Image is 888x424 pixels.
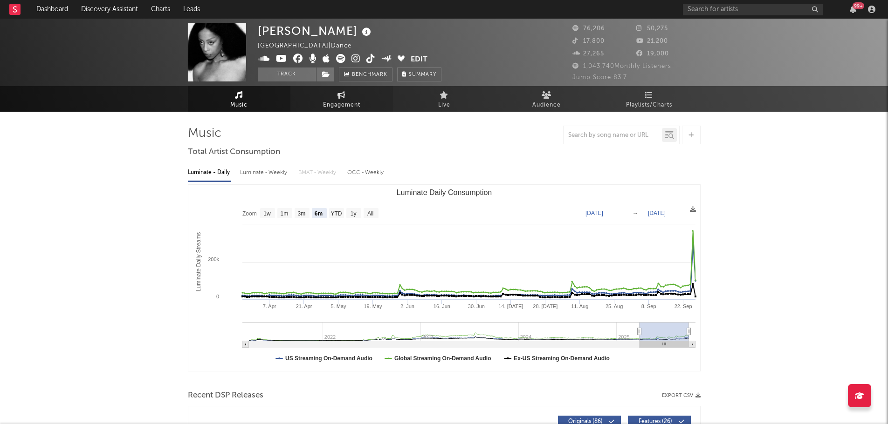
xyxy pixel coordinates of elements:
[411,54,427,66] button: Edit
[396,188,492,196] text: Luminate Daily Consumption
[262,303,276,309] text: 7. Apr
[347,165,385,181] div: OCC - Weekly
[674,303,692,309] text: 22. Sep
[572,51,604,57] span: 27,265
[297,210,305,217] text: 3m
[230,100,248,111] span: Music
[514,355,610,362] text: Ex-US Streaming On-Demand Audio
[188,390,263,401] span: Recent DSP Releases
[290,86,393,112] a: Engagement
[606,303,623,309] text: 25. Aug
[533,303,558,309] text: 28. [DATE]
[636,26,668,32] span: 50,275
[188,147,280,158] span: Total Artist Consumption
[572,26,605,32] span: 76,206
[598,86,701,112] a: Playlists/Charts
[662,393,701,398] button: Export CSV
[853,2,864,9] div: 99 +
[564,132,662,139] input: Search by song name or URL
[350,210,356,217] text: 1y
[208,256,219,262] text: 200k
[572,63,671,69] span: 1,043,740 Monthly Listeners
[636,38,668,44] span: 21,200
[683,4,823,15] input: Search for artists
[263,210,271,217] text: 1w
[648,210,666,216] text: [DATE]
[330,210,342,217] text: YTD
[240,165,289,181] div: Luminate - Weekly
[323,100,360,111] span: Engagement
[400,303,414,309] text: 2. Jun
[571,303,588,309] text: 11. Aug
[258,23,373,39] div: [PERSON_NAME]
[296,303,312,309] text: 21. Apr
[367,210,373,217] text: All
[280,210,288,217] text: 1m
[216,294,219,299] text: 0
[285,355,372,362] text: US Streaming On-Demand Audio
[188,165,231,181] div: Luminate - Daily
[498,303,523,309] text: 14. [DATE]
[258,40,362,52] div: [GEOGRAPHIC_DATA] | Dance
[850,6,856,13] button: 99+
[626,100,672,111] span: Playlists/Charts
[330,303,346,309] text: 5. May
[633,210,638,216] text: →
[438,100,450,111] span: Live
[393,86,496,112] a: Live
[339,67,392,81] a: Benchmark
[433,303,450,309] text: 16. Jun
[397,67,441,81] button: Summary
[496,86,598,112] a: Audience
[636,51,669,57] span: 19,000
[352,69,387,81] span: Benchmark
[188,185,700,371] svg: Luminate Daily Consumption
[572,38,605,44] span: 17,800
[314,210,322,217] text: 6m
[188,86,290,112] a: Music
[394,355,491,362] text: Global Streaming On-Demand Audio
[364,303,382,309] text: 19. May
[258,67,316,81] button: Track
[641,303,656,309] text: 8. Sep
[572,74,627,81] span: Jump Score: 83.7
[585,210,603,216] text: [DATE]
[195,232,202,291] text: Luminate Daily Streams
[468,303,484,309] text: 30. Jun
[242,210,257,217] text: Zoom
[409,72,436,77] span: Summary
[532,100,561,111] span: Audience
